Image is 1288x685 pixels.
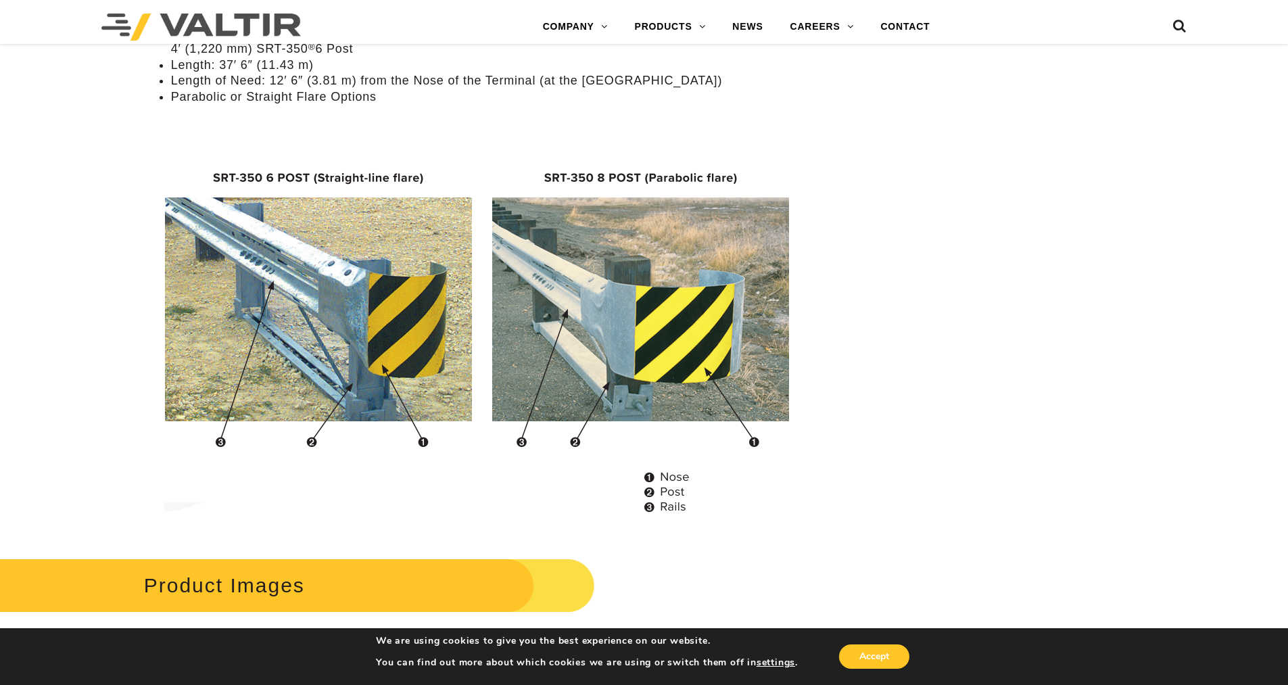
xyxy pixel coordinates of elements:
li: Length: 37′ 6″ (11.43 m) [171,57,822,73]
a: PRODUCTS [621,14,719,41]
a: NEWS [719,14,776,41]
li: Parabolic or Straight Flare Options [171,89,822,105]
a: CAREERS [777,14,867,41]
p: You can find out more about which cookies we are using or switch them off in . [376,657,798,669]
sup: ® [308,42,316,52]
p: We are using cookies to give you the best experience on our website. [376,635,798,647]
img: Valtir [101,14,301,41]
button: settings [757,657,795,669]
li: Length of Need: 12′ 6″ (3.81 m) from the Nose of the Terminal (at the [GEOGRAPHIC_DATA]) [171,73,822,89]
a: CONTACT [867,14,943,41]
a: COMPANY [529,14,621,41]
button: Accept [839,644,909,669]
